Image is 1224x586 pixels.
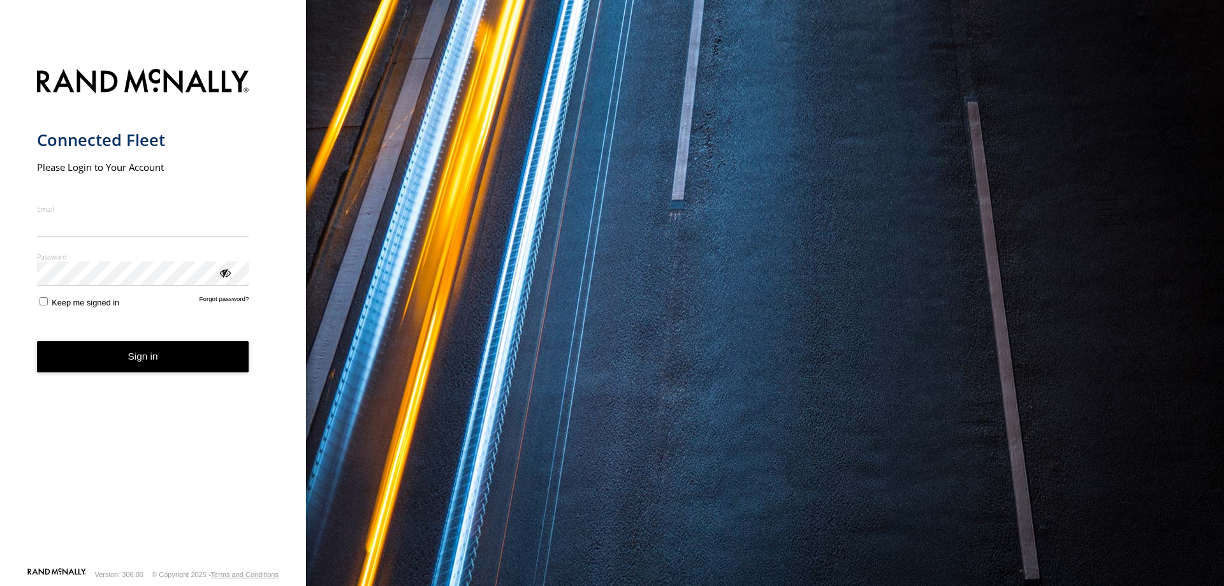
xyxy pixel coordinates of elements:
[200,295,249,307] a: Forgot password?
[52,298,119,307] span: Keep me signed in
[152,571,279,578] div: © Copyright 2025 -
[40,297,48,305] input: Keep me signed in
[37,341,249,372] button: Sign in
[95,571,143,578] div: Version: 306.00
[37,66,249,99] img: Rand McNally
[37,204,249,214] label: Email
[211,571,279,578] a: Terms and Conditions
[37,129,249,150] h1: Connected Fleet
[37,252,249,261] label: Password
[27,568,86,581] a: Visit our Website
[37,161,249,173] h2: Please Login to Your Account
[37,61,270,567] form: main
[218,266,231,279] div: ViewPassword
